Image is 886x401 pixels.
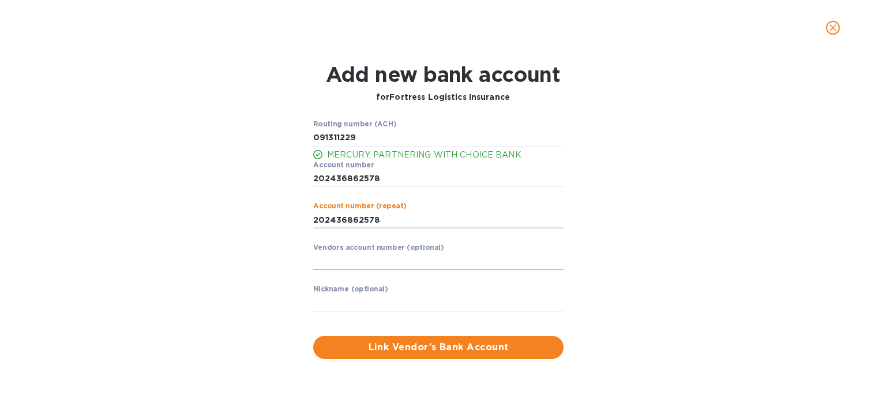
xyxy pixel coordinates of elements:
label: Account number [313,162,374,168]
label: Nickname (optional) [313,286,388,293]
button: Link Vendor’s Bank Account [313,336,564,359]
h1: Add new bank account [326,62,561,87]
button: close [819,14,847,42]
label: Vendors account number (optional) [313,245,444,252]
label: Routing number (ACH) [313,121,396,128]
b: for Fortress Logistics Insurance [376,92,510,102]
p: MERCURY, PARTNERING WITH CHOICE BANK [327,149,564,161]
label: Account number (repeat) [313,203,407,210]
span: Link Vendor’s Bank Account [322,340,554,354]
